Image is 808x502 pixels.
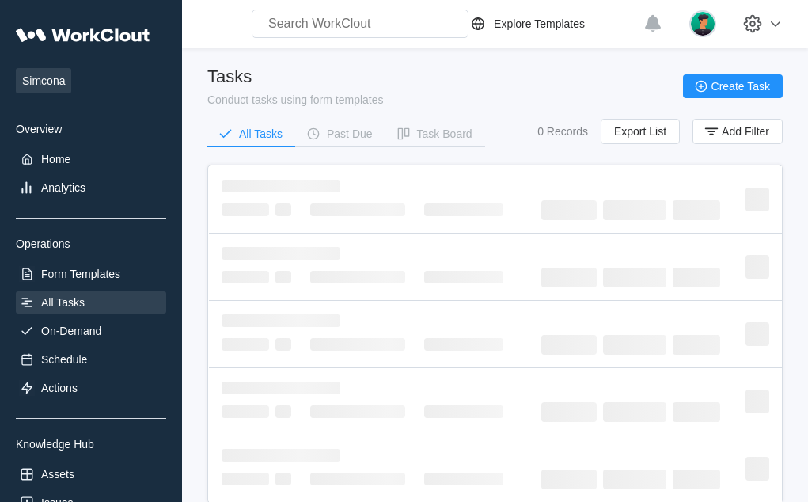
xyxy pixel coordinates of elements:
div: Actions [41,382,78,394]
span: ‌ [222,180,340,192]
div: Knowledge Hub [16,438,166,451]
span: Create Task [711,81,770,92]
a: Analytics [16,177,166,199]
span: Add Filter [722,126,769,137]
input: Search WorkClout [252,10,468,38]
span: ‌ [275,405,291,418]
span: ‌ [673,470,720,489]
span: ‌ [222,473,269,485]
span: ‌ [541,402,597,422]
div: Overview [16,123,166,135]
span: Export List [614,126,666,137]
a: Form Templates [16,263,166,285]
button: Create Task [683,74,783,98]
div: Analytics [41,181,85,194]
span: ‌ [222,382,340,394]
span: ‌ [222,449,340,462]
span: ‌ [541,268,597,287]
span: ‌ [310,271,405,283]
span: ‌ [673,402,720,422]
button: Task Board [385,122,485,146]
span: ‌ [222,338,269,351]
span: ‌ [310,338,405,351]
span: ‌ [745,188,769,211]
div: 0 Records [537,125,588,138]
span: ‌ [424,473,503,485]
a: All Tasks [16,291,166,314]
span: ‌ [603,200,666,220]
span: ‌ [222,203,269,216]
span: ‌ [424,203,503,216]
span: ‌ [603,470,666,489]
button: Export List [601,119,680,144]
a: Actions [16,377,166,399]
div: Operations [16,238,166,250]
span: ‌ [275,473,291,485]
span: ‌ [424,405,503,418]
div: All Tasks [239,128,283,139]
span: Simcona [16,68,71,93]
span: ‌ [222,405,269,418]
span: ‌ [222,314,340,327]
div: Past Due [327,128,373,139]
span: ‌ [745,322,769,346]
span: ‌ [424,271,503,283]
span: ‌ [541,335,597,355]
button: Past Due [295,122,385,146]
div: Home [41,153,70,165]
a: Assets [16,463,166,485]
div: Tasks [207,67,384,87]
a: Home [16,148,166,170]
span: ‌ [745,390,769,413]
div: Form Templates [41,268,120,280]
span: ‌ [275,271,291,283]
span: ‌ [745,255,769,279]
span: ‌ [673,268,720,287]
span: ‌ [222,247,340,260]
a: Explore Templates [468,14,635,33]
span: ‌ [541,200,597,220]
button: Add Filter [692,119,783,144]
button: All Tasks [207,122,295,146]
span: ‌ [541,470,597,489]
img: user.png [689,10,716,37]
span: ‌ [424,338,503,351]
div: Task Board [417,128,472,139]
span: ‌ [745,457,769,481]
span: ‌ [603,335,666,355]
span: ‌ [673,200,720,220]
span: ‌ [603,402,666,422]
div: Explore Templates [494,17,585,30]
span: ‌ [275,203,291,216]
div: On-Demand [41,325,101,337]
span: ‌ [275,338,291,351]
span: ‌ [222,271,269,283]
a: Schedule [16,348,166,371]
span: ‌ [310,473,405,485]
a: On-Demand [16,320,166,342]
div: Schedule [41,353,87,366]
span: ‌ [603,268,666,287]
div: All Tasks [41,296,85,309]
span: ‌ [310,203,405,216]
span: ‌ [310,405,405,418]
div: Conduct tasks using form templates [207,93,384,106]
span: ‌ [673,335,720,355]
